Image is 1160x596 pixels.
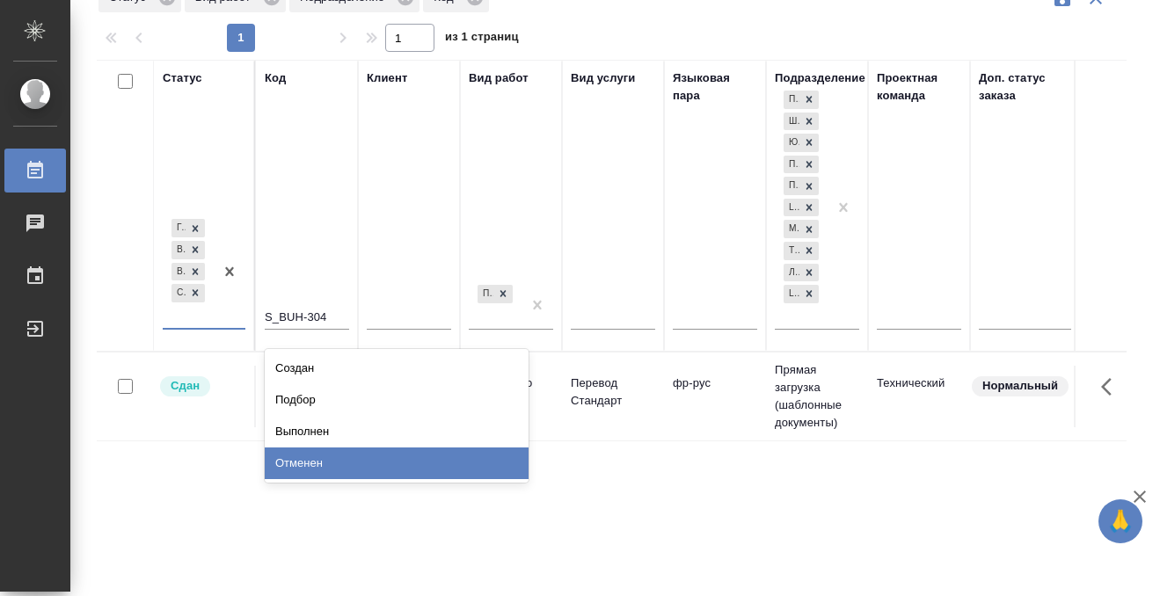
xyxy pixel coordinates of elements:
[784,156,799,174] div: Проектный офис
[982,377,1058,395] p: Нормальный
[1091,366,1133,408] button: Здесь прячутся важные кнопки
[782,132,821,154] div: Прямая загрузка (шаблонные документы), Шаблонные документы, Юридический, Проектный офис, Проектна...
[775,69,865,87] div: Подразделение
[784,134,799,152] div: Юридический
[171,263,186,281] div: В ожидании
[782,175,821,197] div: Прямая загрузка (шаблонные документы), Шаблонные документы, Юридический, Проектный офис, Проектна...
[784,91,799,109] div: Прямая загрузка (шаблонные документы)
[868,366,970,427] td: Технический
[171,377,200,395] p: Сдан
[265,384,529,416] div: Подбор
[171,284,186,302] div: Сдан
[784,264,799,282] div: Локализация
[784,242,799,260] div: Технический
[784,177,799,195] div: Проектная группа
[571,374,655,410] p: Перевод Стандарт
[170,217,207,239] div: Готов к работе, В работе, В ожидании, Сдан
[478,285,493,303] div: Приёмка по качеству
[170,239,207,261] div: Готов к работе, В работе, В ожидании, Сдан
[979,69,1071,105] div: Доп. статус заказа
[158,374,245,398] div: Менеджер проверил работу исполнителя, передает ее на следующий этап
[782,154,821,176] div: Прямая загрузка (шаблонные документы), Шаблонные документы, Юридический, Проектный офис, Проектна...
[265,416,529,447] div: Выполнен
[784,199,799,217] div: LegalQA
[171,219,186,237] div: Готов к работе
[170,261,207,283] div: Готов к работе, В работе, В ожидании, Сдан
[1105,503,1135,540] span: 🙏
[367,69,407,87] div: Клиент
[673,69,757,105] div: Языковая пара
[265,69,286,87] div: Код
[782,240,821,262] div: Прямая загрузка (шаблонные документы), Шаблонные документы, Юридический, Проектный офис, Проектна...
[469,69,529,87] div: Вид работ
[571,69,636,87] div: Вид услуги
[170,282,207,304] div: Готов к работе, В работе, В ожидании, Сдан
[476,283,514,305] div: Приёмка по качеству
[163,69,202,87] div: Статус
[664,366,766,427] td: фр-рус
[782,218,821,240] div: Прямая загрузка (шаблонные документы), Шаблонные документы, Юридический, Проектный офис, Проектна...
[877,69,961,105] div: Проектная команда
[782,111,821,133] div: Прямая загрузка (шаблонные документы), Шаблонные документы, Юридический, Проектный офис, Проектна...
[782,89,821,111] div: Прямая загрузка (шаблонные документы), Шаблонные документы, Юридический, Проектный офис, Проектна...
[784,220,799,238] div: Медицинский
[171,241,186,259] div: В работе
[766,353,868,440] td: Прямая загрузка (шаблонные документы)
[782,197,821,219] div: Прямая загрузка (шаблонные документы), Шаблонные документы, Юридический, Проектный офис, Проектна...
[784,113,799,131] div: Шаблонные документы
[782,262,821,284] div: Прямая загрузка (шаблонные документы), Шаблонные документы, Юридический, Проектный офис, Проектна...
[784,285,799,303] div: LocQA
[445,26,519,52] span: из 1 страниц
[782,283,821,305] div: Прямая загрузка (шаблонные документы), Шаблонные документы, Юридический, Проектный офис, Проектна...
[265,353,529,384] div: Создан
[265,447,529,479] div: Отменен
[1098,499,1142,543] button: 🙏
